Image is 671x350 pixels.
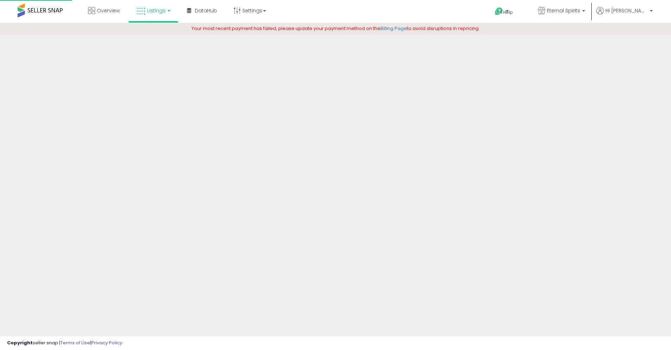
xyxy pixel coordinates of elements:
i: Get Help [495,7,503,16]
span: Help [503,9,513,15]
span: Listings [147,7,166,14]
a: Billing Page [380,25,407,32]
span: DataHub [195,7,217,14]
span: Hi [PERSON_NAME] [605,7,648,14]
a: Help [489,2,527,23]
span: Eternal Spirits [547,7,580,14]
span: Your most recent payment has failed, please update your payment method on the to avoid disruption... [192,25,480,32]
a: Hi [PERSON_NAME] [596,7,653,23]
span: Overview [97,7,120,14]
